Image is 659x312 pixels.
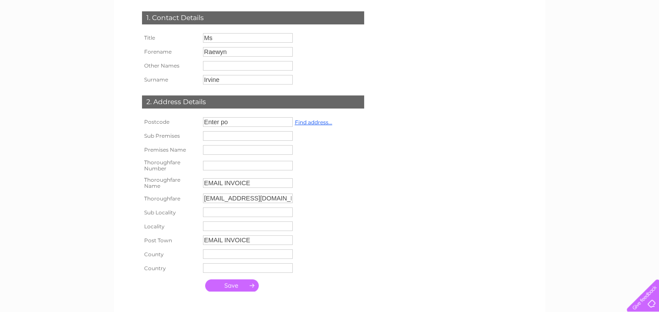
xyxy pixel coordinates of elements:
a: Energy [527,37,547,44]
th: Title [140,31,201,45]
th: Premises Name [140,143,201,157]
a: Contact [601,37,622,44]
div: Clear Business is a trading name of Verastar Limited (registered in [GEOGRAPHIC_DATA] No. 3667643... [124,5,536,42]
th: Post Town [140,233,201,247]
th: Forename [140,45,201,59]
th: Thoroughfare Number [140,157,201,174]
a: Telecoms [552,37,578,44]
th: Sub Premises [140,129,201,143]
th: Postcode [140,115,201,129]
a: Blog [583,37,596,44]
th: Other Names [140,59,201,73]
th: Thoroughfare [140,191,201,205]
a: Water [506,37,522,44]
input: Submit [205,279,259,292]
img: logo.png [23,23,68,49]
div: 1. Contact Details [142,11,364,24]
th: County [140,247,201,261]
a: Log out [630,37,651,44]
div: 2. Address Details [142,95,364,109]
th: Locality [140,219,201,233]
th: Surname [140,73,201,87]
th: Sub Locality [140,205,201,219]
th: Country [140,261,201,275]
th: Thoroughfare Name [140,174,201,192]
a: Find address... [295,119,332,125]
a: 0333 014 3131 [495,4,555,15]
